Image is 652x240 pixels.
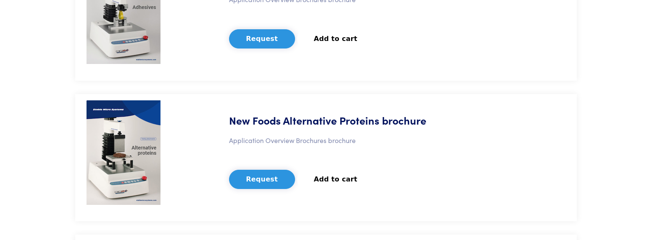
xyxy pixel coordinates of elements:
[229,29,295,49] button: Request
[297,30,374,48] button: Add to cart
[229,131,356,150] p: Application Overview Brochures brochure
[297,170,374,189] button: Add to cart
[87,100,160,205] img: alternative-proteins-brochure-2024.png
[229,113,426,128] h5: New Foods Alternative Proteins brochure
[229,170,295,189] button: Request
